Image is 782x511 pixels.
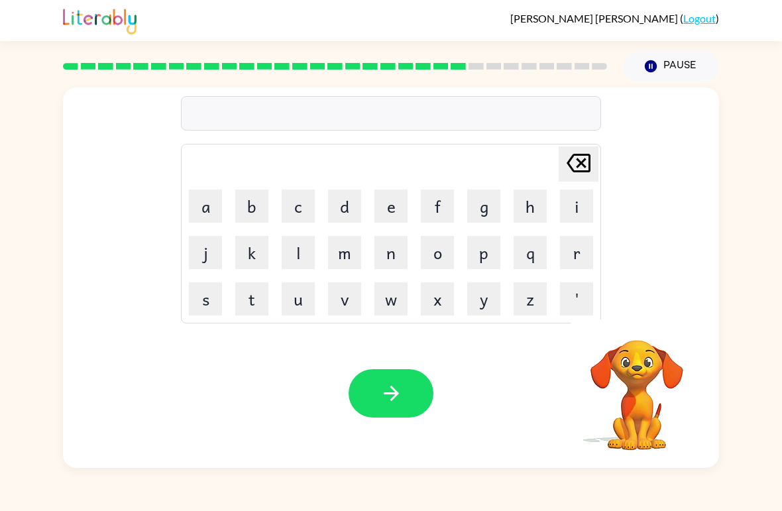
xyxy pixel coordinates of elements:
[328,282,361,315] button: v
[189,282,222,315] button: s
[683,12,716,25] a: Logout
[421,190,454,223] button: f
[467,282,500,315] button: y
[235,236,268,269] button: k
[514,236,547,269] button: q
[235,190,268,223] button: b
[467,190,500,223] button: g
[623,51,719,82] button: Pause
[514,282,547,315] button: z
[560,236,593,269] button: r
[235,282,268,315] button: t
[328,236,361,269] button: m
[374,190,408,223] button: e
[63,5,137,34] img: Literably
[282,190,315,223] button: c
[328,190,361,223] button: d
[374,236,408,269] button: n
[510,12,719,25] div: ( )
[514,190,547,223] button: h
[421,236,454,269] button: o
[560,282,593,315] button: '
[560,190,593,223] button: i
[189,190,222,223] button: a
[467,236,500,269] button: p
[421,282,454,315] button: x
[374,282,408,315] button: w
[571,319,703,452] video: Your browser must support playing .mp4 files to use Literably. Please try using another browser.
[189,236,222,269] button: j
[282,282,315,315] button: u
[282,236,315,269] button: l
[510,12,680,25] span: [PERSON_NAME] [PERSON_NAME]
